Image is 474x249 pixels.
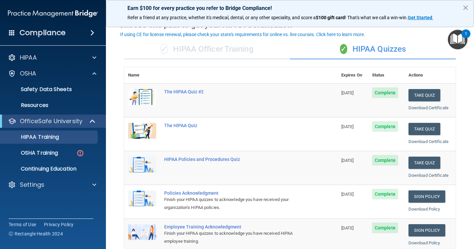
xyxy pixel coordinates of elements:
[44,221,74,228] a: Privacy Policy
[341,225,354,230] span: [DATE]
[124,67,160,83] th: Name
[462,2,469,13] button: Close
[120,32,365,37] div: If using CE for license renewal, please check your state's requirements for online vs. live cours...
[408,123,440,135] button: Take Quiz
[408,224,445,236] a: Sign Policy
[164,229,304,245] div: Finish your HIPAA quizzes to acknowledge you have received HIPAA employee training.
[465,34,467,42] div: 1
[76,149,84,157] img: danger-circle.6113f641.png
[408,15,433,20] a: Get Started
[341,192,354,197] span: [DATE]
[20,117,82,125] p: OfficeSafe University
[341,158,354,163] span: [DATE]
[408,139,449,144] a: Download Certificate
[341,90,354,95] span: [DATE]
[8,117,96,125] a: OfficeSafe University
[4,166,95,172] p: Continuing Education
[4,86,95,93] p: Safety Data Sheets
[408,190,445,203] a: Sign Policy
[164,224,304,229] div: Employee Training Acknowledgment
[368,67,404,83] th: Status
[337,67,368,83] th: Expires On
[408,240,440,245] a: Download Policy
[404,67,456,83] th: Actions
[345,15,408,20] span: ! That's what we call a win-win.
[372,155,398,166] span: Complete
[408,157,440,169] button: Take Quiz
[164,196,304,212] div: Finish your HIPAA quizzes to acknowledge you have received your organization’s HIPAA policies.
[164,157,304,162] div: HIPAA Policies and Procedures Quiz
[8,7,98,20] img: PMB logo
[290,39,456,59] div: HIPAA Quizzes
[408,105,449,110] a: Download Certificate
[4,134,59,140] p: HIPAA Training
[372,189,398,199] span: Complete
[372,121,398,132] span: Complete
[9,221,36,228] a: Terms of Use
[8,181,96,189] a: Settings
[20,181,44,189] p: Settings
[316,15,345,20] strong: $100 gift card
[119,31,366,38] button: If using CE for license renewal, please check your state's requirements for online vs. live cours...
[4,150,58,156] p: OSHA Training
[4,102,95,109] p: Resources
[9,230,63,237] span: Ⓒ Rectangle Health 2024
[164,190,304,196] div: Policies Acknowledgment
[161,44,168,54] span: ✓
[448,30,467,49] button: Open Resource Center, 1 new notification
[127,5,452,11] p: Earn $100 for every practice you refer to Bridge Compliance!
[340,44,347,54] span: ✓
[124,39,290,59] div: HIPAA Officer Training
[372,87,398,98] span: Complete
[8,70,96,77] a: OSHA
[372,223,398,233] span: Complete
[20,54,37,62] p: HIPAA
[341,124,354,129] span: [DATE]
[127,15,316,20] span: Refer a friend at any practice, whether it's medical, dental, or any other speciality, and score a
[408,15,432,20] strong: Get Started
[164,123,304,128] div: The HIPAA Quiz
[164,89,304,94] div: The HIPAA Quiz #2
[20,28,66,37] h4: Compliance
[20,70,36,77] p: OSHA
[408,173,449,178] a: Download Certificate
[8,54,96,62] a: HIPAA
[408,89,440,101] button: Take Quiz
[408,207,440,212] a: Download Policy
